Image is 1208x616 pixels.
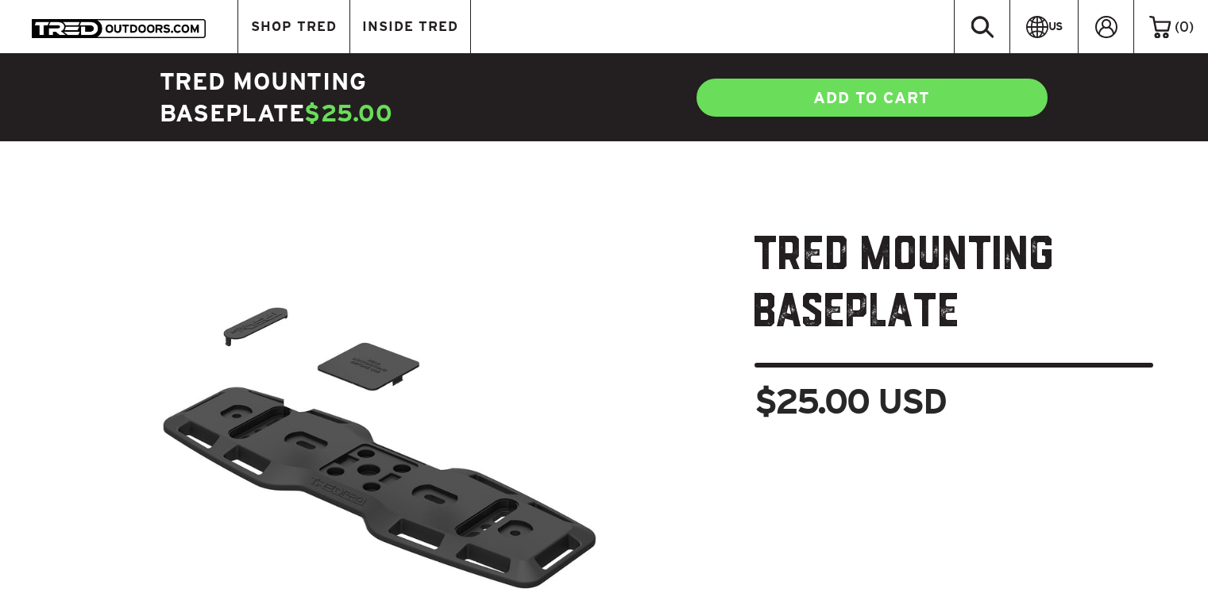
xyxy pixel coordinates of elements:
img: TRED Outdoors America [32,19,206,38]
span: ( ) [1175,20,1194,34]
span: $25.00 USD [755,383,946,418]
h4: TRED Mounting Baseplate [160,66,604,129]
span: $25.00 [304,100,393,126]
img: cart-icon [1149,16,1171,38]
span: SHOP TRED [251,20,337,33]
span: INSIDE TRED [362,20,458,33]
span: 0 [1179,19,1189,34]
h1: TRED Mounting Baseplate [755,229,1153,368]
a: ADD TO CART [695,77,1049,118]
